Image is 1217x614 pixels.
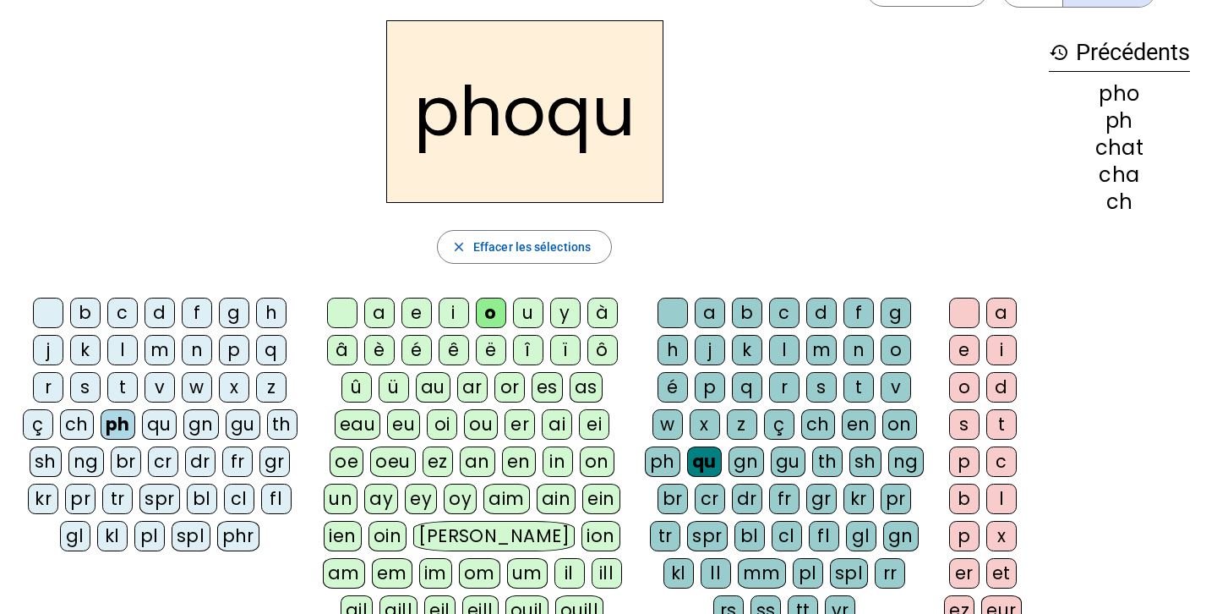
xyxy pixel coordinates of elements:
[793,558,823,589] div: pl
[1049,34,1190,72] h3: Précédents
[107,372,138,403] div: t
[423,447,453,477] div: ez
[806,298,837,328] div: d
[183,409,219,440] div: gn
[769,484,800,514] div: fr
[107,298,138,328] div: c
[949,372,980,403] div: o
[33,372,63,403] div: r
[986,484,1017,514] div: l
[256,335,287,365] div: q
[387,409,420,440] div: eu
[502,447,536,477] div: en
[830,558,869,589] div: spl
[1049,84,1190,104] div: pho
[806,335,837,365] div: m
[986,558,1017,589] div: et
[324,484,357,514] div: un
[986,298,1017,328] div: a
[809,521,839,551] div: fl
[986,335,1017,365] div: i
[537,484,576,514] div: ain
[949,335,980,365] div: e
[60,521,90,551] div: gl
[259,447,290,477] div: gr
[1049,42,1069,63] mat-icon: history
[327,335,357,365] div: â
[582,484,620,514] div: ein
[771,447,805,477] div: gu
[772,521,802,551] div: cl
[364,298,395,328] div: a
[28,484,58,514] div: kr
[570,372,603,403] div: as
[437,230,612,264] button: Effacer les sélections
[324,521,362,551] div: ien
[405,484,437,514] div: ey
[881,335,911,365] div: o
[427,409,457,440] div: oi
[451,239,467,255] mat-icon: close
[663,558,694,589] div: kl
[687,447,722,477] div: qu
[101,409,135,440] div: ph
[222,447,253,477] div: fr
[142,409,177,440] div: qu
[764,409,794,440] div: ç
[139,484,180,514] div: spr
[335,409,381,440] div: eau
[554,558,585,589] div: il
[65,484,96,514] div: pr
[145,372,175,403] div: v
[949,447,980,477] div: p
[658,335,688,365] div: h
[812,447,843,477] div: th
[729,447,764,477] div: gn
[187,484,217,514] div: bl
[949,409,980,440] div: s
[732,372,762,403] div: q
[364,484,398,514] div: ay
[881,484,911,514] div: pr
[256,298,287,328] div: h
[219,372,249,403] div: x
[658,372,688,403] div: é
[182,298,212,328] div: f
[513,335,543,365] div: î
[732,484,762,514] div: dr
[148,447,178,477] div: cr
[579,409,609,440] div: ei
[949,484,980,514] div: b
[550,335,581,365] div: ï
[695,335,725,365] div: j
[769,372,800,403] div: r
[986,521,1017,551] div: x
[888,447,924,477] div: ng
[30,447,62,477] div: sh
[806,484,837,514] div: gr
[476,298,506,328] div: o
[145,298,175,328] div: d
[587,298,618,328] div: à
[695,298,725,328] div: a
[1049,192,1190,212] div: ch
[494,372,525,403] div: or
[401,298,432,328] div: e
[267,409,297,440] div: th
[532,372,563,403] div: es
[701,558,731,589] div: ll
[483,484,530,514] div: aim
[102,484,133,514] div: tr
[439,298,469,328] div: i
[364,335,395,365] div: è
[732,298,762,328] div: b
[70,372,101,403] div: s
[543,447,573,477] div: in
[949,558,980,589] div: er
[107,335,138,365] div: l
[806,372,837,403] div: s
[652,409,683,440] div: w
[883,521,919,551] div: gn
[439,335,469,365] div: ê
[219,335,249,365] div: p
